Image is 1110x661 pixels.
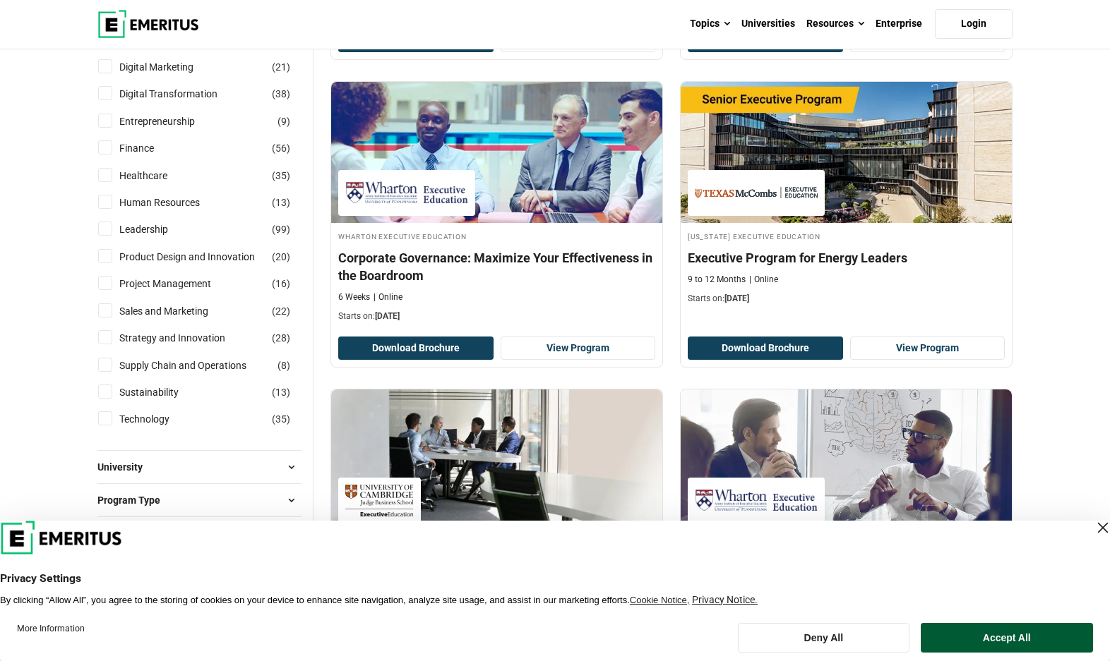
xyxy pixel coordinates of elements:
a: View Program [850,336,1005,360]
img: Understanding the Brain: Using Neuroscience to Deliver Better Business Results | Online Business ... [681,389,1012,530]
span: 38 [275,88,287,99]
span: ( ) [272,330,290,346]
a: Sales and Marketing [119,303,237,319]
span: ( ) [277,114,290,129]
p: Online [749,274,778,286]
span: ( ) [272,168,290,183]
span: ( ) [272,195,290,210]
span: 8 [281,360,287,371]
p: Starts on: [338,310,655,322]
p: Starts on: [688,293,1005,305]
a: Project Management [119,276,239,291]
span: Program Type [97,492,172,508]
p: 9 to 12 Months [688,274,746,286]
a: Supply Chain and Operations [119,358,275,373]
a: Healthcare [119,168,196,183]
span: ( ) [272,222,290,237]
span: 13 [275,197,287,208]
h4: Corporate Governance: Maximize Your Effectiveness in the Boardroom [338,249,655,284]
span: ( ) [272,384,290,400]
a: Business Management Course by Wharton Executive Education - October 30, 2025 Wharton Executive Ed... [681,389,1012,637]
a: Leadership [119,222,196,237]
a: Leadership Course by Texas Executive Education - October 20, 2025 Texas Executive Education [US_S... [681,82,1012,312]
h4: Wharton Executive Education [338,230,655,242]
span: 9 [281,116,287,127]
img: Texas Executive Education [695,177,818,209]
a: View Program [501,336,656,360]
button: Program Type [97,490,302,511]
span: ( ) [272,59,290,75]
button: Download Brochure [688,336,843,360]
a: Technology [119,411,198,427]
a: Digital Transformation [119,86,246,102]
img: Wharton Executive Education [345,177,468,209]
h4: [US_STATE] Executive Education [688,230,1005,242]
span: 35 [275,413,287,425]
span: ( ) [272,303,290,319]
span: ( ) [272,411,290,427]
span: 21 [275,61,287,73]
span: 13 [275,387,287,398]
img: Circular Economy and Sustainability Strategies | Online Sustainability Course [331,389,662,530]
a: Sustainability Course by Cambridge Judge Business School Executive Education - October 30, 2025 C... [331,389,662,619]
span: 99 [275,224,287,235]
span: ( ) [272,276,290,291]
a: Strategy and Innovation [119,330,253,346]
span: 22 [275,305,287,317]
img: Cambridge Judge Business School Executive Education [345,485,414,516]
span: 16 [275,278,287,289]
button: University [97,456,302,478]
span: ( ) [277,358,290,373]
a: Product Design and Innovation [119,249,283,265]
img: Corporate Governance: Maximize Your Effectiveness in the Boardroom | Online Business Management C... [331,82,662,223]
span: [DATE] [724,293,749,303]
span: ( ) [272,249,290,265]
a: Digital Marketing [119,59,222,75]
span: [DATE] [375,311,400,321]
img: Executive Program for Energy Leaders | Online Leadership Course [681,82,1012,223]
span: 56 [275,142,287,154]
a: Finance [119,140,182,156]
span: ( ) [272,140,290,156]
h4: Executive Program for Energy Leaders [688,249,1005,267]
span: 28 [275,332,287,344]
span: 35 [275,170,287,181]
a: Human Resources [119,195,228,210]
a: Login [935,9,1013,39]
p: Online [374,291,402,303]
a: Entrepreneurship [119,114,223,129]
span: 20 [275,251,287,262]
span: University [97,459,154,475]
span: ( ) [272,86,290,102]
button: Download Brochure [338,336,494,360]
a: Business Management Course by Wharton Executive Education - October 16, 2025 Wharton Executive Ed... [331,82,662,329]
p: 6 Weeks [338,291,370,303]
a: Sustainability [119,384,207,400]
img: Wharton Executive Education [695,485,818,516]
